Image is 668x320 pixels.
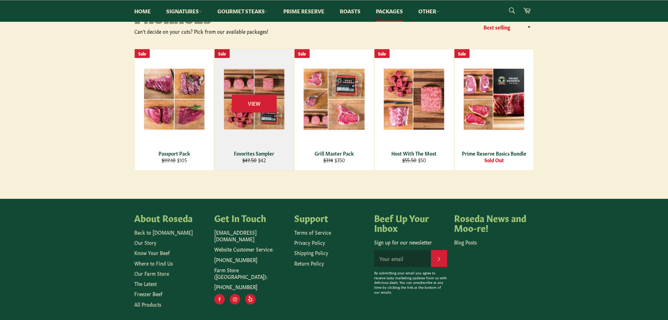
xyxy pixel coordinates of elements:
s: $55.50 [402,156,417,163]
a: Terms of Service [294,229,331,236]
a: Prime Reserve Basics Bundle Prime Reserve Basics Bundle Sold Out [454,49,534,171]
a: Shipping Policy [294,249,328,256]
a: Home [127,0,158,22]
span: View [232,94,277,112]
p: [PHONE_NUMBER] [214,283,287,290]
a: Know Your Beef [134,249,170,256]
div: $105 [139,157,209,163]
div: Grill Master Pack [299,150,369,157]
s: $117.10 [162,156,176,163]
div: Can't decide on your cuts? Pick from our available packages! [134,28,334,35]
a: Blog Posts [454,239,477,246]
a: All Products [134,301,161,308]
div: Prime Reserve Basics Bundle [459,150,529,157]
h4: Get In Touch [214,213,287,223]
div: Favorites Sampler [219,150,289,157]
img: Passport Pack [143,68,205,130]
a: Our Story [134,239,156,246]
a: Other [411,0,446,22]
a: The Latest [134,280,157,287]
div: $50 [379,157,449,163]
h4: About Roseda [134,213,207,223]
a: Prime Reserve [276,0,331,22]
a: Host With The Most Host With The Most $55.50 $50 [374,49,454,171]
div: Host With The Most [379,150,449,157]
div: Sale [454,49,470,58]
a: Return Policy [294,260,324,267]
s: $374 [323,156,333,163]
p: [PHONE_NUMBER] [214,256,287,263]
div: Passport Pack [139,150,209,157]
div: Sale [135,49,150,58]
a: Favorites Sampler Favorites Sampler $47.50 $42 View [214,49,294,171]
input: Your email [374,250,431,267]
h4: Support [294,213,367,223]
a: Gourmet Steaks [210,0,275,22]
a: Roasts [333,0,367,22]
p: [EMAIL_ADDRESS][DOMAIN_NAME] [214,229,287,243]
div: Sale [375,49,390,58]
img: Prime Reserve Basics Bundle [463,68,525,130]
a: Privacy Policy [294,239,325,246]
div: $350 [299,157,369,163]
div: Sold Out [459,157,529,163]
a: Packages [369,0,410,22]
img: Grill Master Pack [303,68,365,130]
a: Our Farm Store [134,270,169,277]
div: Sale [295,49,310,58]
a: Where to Find Us [134,260,173,267]
p: By submitting your email you agree to receive tasty marketing updates from us with delicious deal... [374,270,447,295]
a: Back to [DOMAIN_NAME] [134,229,193,236]
a: Passport Pack Passport Pack $117.10 $105 [134,49,214,171]
p: Website Customer Service: [214,246,287,253]
a: Signatures [159,0,209,22]
p: Farm Store ([GEOGRAPHIC_DATA]): [214,267,287,280]
a: Freezer Beef [134,290,162,297]
img: Host With The Most [383,68,445,130]
h4: Beef Up Your Inbox [374,213,447,232]
a: Grill Master Pack Grill Master Pack $374 $350 [294,49,374,171]
h4: Roseda News and Moo-re! [454,213,527,232]
p: Sign up for our newsletter [374,239,447,246]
